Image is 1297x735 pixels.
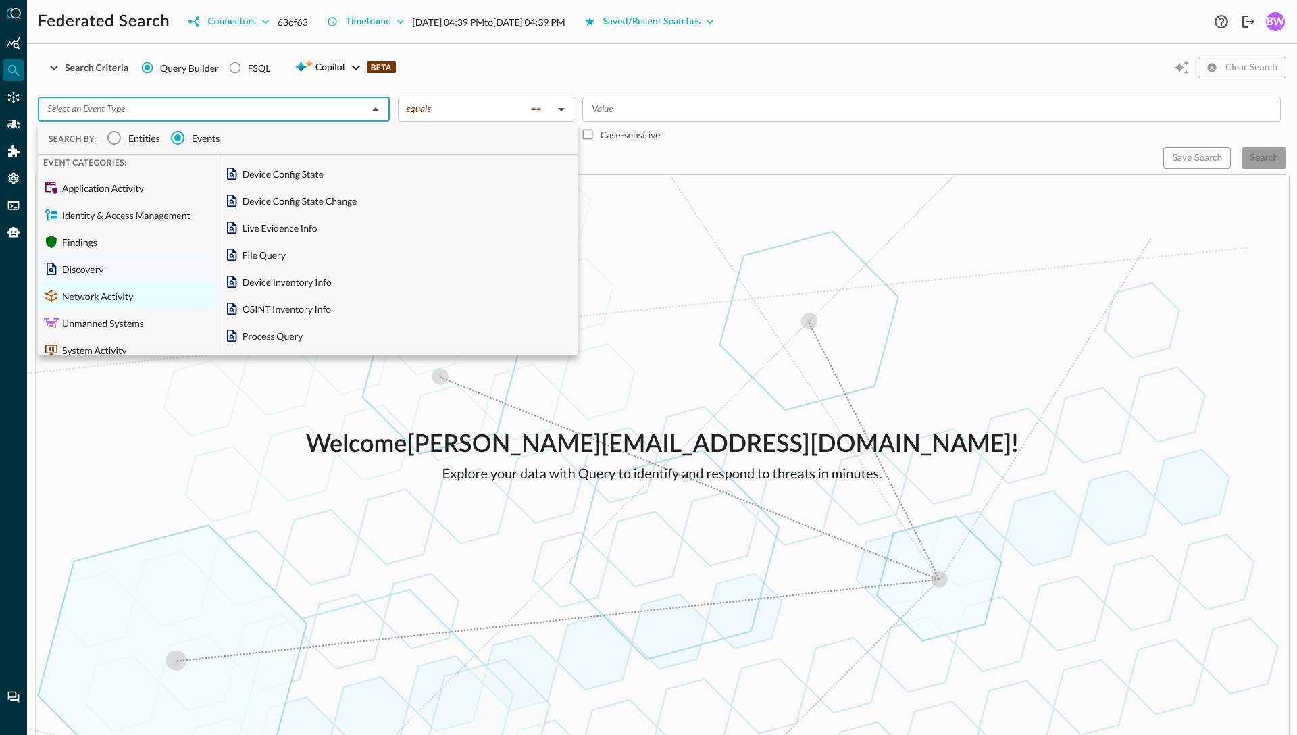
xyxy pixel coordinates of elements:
[218,160,578,187] div: Device Config State
[413,15,565,29] p: Selected date/time range
[160,61,219,75] span: Query Builder
[3,222,24,243] div: Query Agent
[218,349,578,376] div: User Inventory Info
[38,201,218,228] div: Identity & Access Management
[38,57,136,78] button: Search Criteria
[586,101,1275,118] input: Value
[601,128,661,142] p: Case-sensitive
[1266,12,1285,31] div: BW
[42,101,363,118] input: Select an Event Type
[3,113,24,135] div: Pipelines
[49,134,97,144] span: SEARCH BY:
[278,15,308,29] p: 63 of 63
[218,187,578,214] div: Device Config State Change
[38,282,218,309] div: Network Activity
[192,131,220,145] span: Events
[38,11,170,32] h1: Federated Search
[180,11,277,32] button: Connectors
[38,174,218,201] div: Application Activity
[3,168,24,189] div: Settings
[218,322,578,349] div: Process Query
[38,152,132,173] span: EVENT CATEGORIES:
[3,86,24,108] div: Connectors
[3,686,24,708] div: Chat
[530,103,541,115] span: ==
[3,141,25,162] div: Addons
[366,100,385,119] button: Close
[218,295,578,322] div: OSINT Inventory Info
[406,103,431,115] span: equals
[306,427,1019,463] p: Welcome [PERSON_NAME][EMAIL_ADDRESS][DOMAIN_NAME] !
[367,61,396,73] p: BETA
[576,11,723,32] button: Saved/Recent Searches
[1238,11,1259,32] button: Logout
[218,241,578,268] div: File Query
[128,131,160,145] span: Entities
[218,268,578,295] div: Device Inventory Info
[315,59,346,76] span: Copilot
[3,32,24,54] div: Summary Insights
[38,309,218,336] div: Unmanned Systems
[218,214,578,241] div: Live Evidence Info
[406,103,553,115] div: equals
[319,11,413,32] button: Timeframe
[286,57,403,78] button: CopilotBETA
[248,61,271,75] div: FSQL
[38,228,218,255] div: Findings
[3,195,24,216] div: FSQL
[38,336,218,363] div: System Activity
[3,59,24,81] div: Federated Search
[1211,11,1232,32] button: Help
[306,463,1019,484] p: Explore your data with Query to identify and respond to threats in minutes.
